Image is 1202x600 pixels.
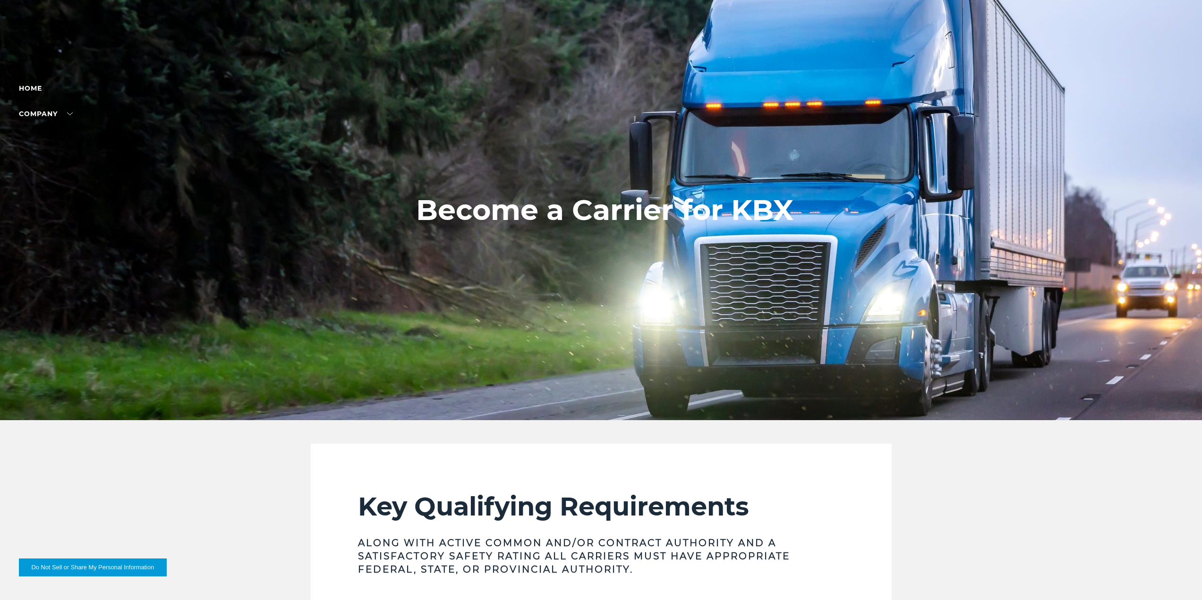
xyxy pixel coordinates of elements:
[19,84,42,93] a: Home
[358,536,844,576] h3: Along with Active Common and/or Contract Authority and a Satisfactory safety rating all carriers ...
[358,491,844,522] h2: Key Qualifying Requirements
[19,558,167,576] button: Do Not Sell or Share My Personal Information
[19,110,73,118] a: Company
[416,194,793,226] h1: Become a Carrier for KBX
